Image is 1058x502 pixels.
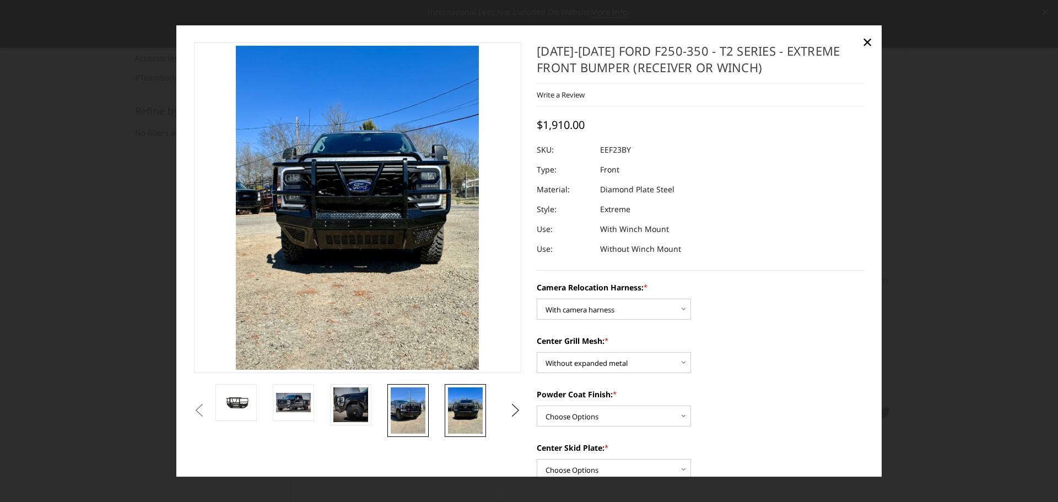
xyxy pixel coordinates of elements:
[862,30,872,53] span: ×
[537,180,592,199] dt: Material:
[537,239,592,259] dt: Use:
[537,335,865,347] label: Center Grill Mesh:
[1003,449,1058,502] iframe: Chat Widget
[191,402,208,419] button: Previous
[537,219,592,239] dt: Use:
[537,117,585,132] span: $1,910.00
[537,442,865,454] label: Center Skid Plate:
[600,199,630,219] dd: Extreme
[333,387,368,422] img: 2023-2025 Ford F250-350 - T2 Series - Extreme Front Bumper (receiver or winch)
[219,393,253,412] img: 2023-2025 Ford F250-350 - T2 Series - Extreme Front Bumper (receiver or winch)
[537,388,865,400] label: Powder Coat Finish:
[276,393,311,412] img: 2023-2025 Ford F250-350 - T2 Series - Extreme Front Bumper (receiver or winch)
[537,160,592,180] dt: Type:
[537,282,865,293] label: Camera Relocation Harness:
[600,140,631,160] dd: EEF23BY
[600,160,619,180] dd: Front
[537,42,865,84] h1: [DATE]-[DATE] Ford F250-350 - T2 Series - Extreme Front Bumper (receiver or winch)
[391,387,425,434] img: 2023-2025 Ford F250-350 - T2 Series - Extreme Front Bumper (receiver or winch)
[508,402,524,419] button: Next
[600,219,669,239] dd: With Winch Mount
[537,199,592,219] dt: Style:
[537,90,585,100] a: Write a Review
[859,33,876,51] a: Close
[194,42,522,373] a: 2023-2025 Ford F250-350 - T2 Series - Extreme Front Bumper (receiver or winch)
[600,239,681,259] dd: Without Winch Mount
[537,140,592,160] dt: SKU:
[448,387,483,434] img: 2023-2025 Ford F250-350 - T2 Series - Extreme Front Bumper (receiver or winch)
[600,180,674,199] dd: Diamond Plate Steel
